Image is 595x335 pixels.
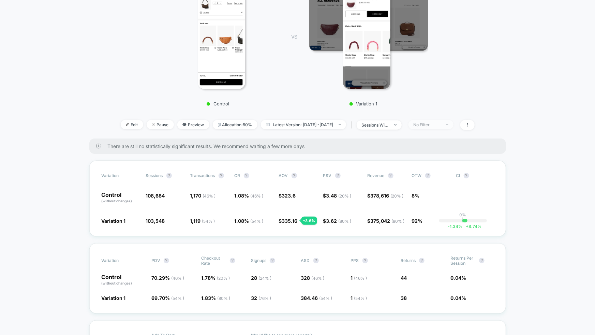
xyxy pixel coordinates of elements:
[401,275,407,281] span: 44
[301,217,317,225] div: + 3.6 %
[202,219,215,224] span: ( 54 % )
[279,173,288,178] span: AOV
[251,193,264,199] span: ( 46 % )
[213,120,257,129] span: Allocation: 50%
[251,219,264,224] span: ( 54 % )
[425,173,431,178] button: ?
[126,123,129,126] img: edit
[146,193,165,199] span: 108,684
[102,274,145,286] p: Control
[371,218,405,224] span: 375,042
[335,173,341,178] button: ?
[351,295,367,301] span: 1
[456,194,494,204] span: ---
[401,295,407,301] span: 38
[203,193,216,199] span: ( 46 % )
[291,34,297,40] span: VS
[251,295,271,301] span: 32
[258,276,271,281] span: ( 24 % )
[339,193,352,199] span: ( 20 % )
[460,212,466,217] p: 0%
[339,124,341,125] img: end
[391,193,404,199] span: ( 20 % )
[147,120,174,129] span: Pause
[230,258,235,263] button: ?
[354,296,367,301] span: ( 54 % )
[166,173,172,178] button: ?
[282,193,296,199] span: 323.6
[235,218,264,224] span: 1.08 %
[217,276,230,281] span: ( 20 % )
[151,258,160,263] span: PDV
[371,193,404,199] span: 378,616
[177,120,209,129] span: Preview
[201,295,230,301] span: 1.83 %
[261,120,346,129] span: Latest Version: [DATE] - [DATE]
[102,295,126,301] span: Variation 1
[354,276,367,281] span: ( 46 % )
[244,173,249,178] button: ?
[301,258,310,263] span: ASD
[394,124,397,126] img: end
[102,281,132,285] span: (without changes)
[412,193,420,199] span: 8%
[292,173,297,178] button: ?
[251,275,271,281] span: 28
[388,173,393,178] button: ?
[258,296,271,301] span: ( 76 % )
[450,256,476,266] span: Returns Per Session
[304,101,423,106] p: Variation 1
[158,101,278,106] p: Control
[219,173,224,178] button: ?
[419,258,425,263] button: ?
[218,123,221,127] img: rebalance
[466,224,469,229] span: +
[313,258,319,263] button: ?
[319,296,332,301] span: ( 54 % )
[414,122,441,127] div: No Filter
[164,258,169,263] button: ?
[351,275,367,281] span: 1
[323,218,352,224] span: $
[190,193,216,199] span: 1,170
[146,218,165,224] span: 103,548
[201,256,226,266] span: Checkout Rate
[279,193,296,199] span: $
[270,258,275,263] button: ?
[326,193,352,199] span: 3.48
[190,218,215,224] span: 1,119
[102,173,139,178] span: Variation
[463,224,482,229] span: 8.74 %
[368,218,405,224] span: $
[479,258,485,263] button: ?
[362,258,368,263] button: ?
[301,295,332,301] span: 384.46
[251,258,266,263] span: Signups
[102,192,139,204] p: Control
[351,258,359,263] span: PPS
[349,120,357,130] span: |
[456,173,494,178] span: CI
[368,193,404,199] span: $
[152,123,155,126] img: end
[462,217,464,222] p: |
[392,219,405,224] span: ( 80 % )
[282,218,298,224] span: 335.16
[108,143,492,149] span: There are still no statistically significant results. We recommend waiting a few more days
[464,173,469,178] button: ?
[121,120,143,129] span: Edit
[362,122,389,128] div: sessions with impression
[190,173,215,178] span: Transactions
[171,276,184,281] span: ( 46 % )
[266,123,270,126] img: calendar
[301,275,325,281] span: 328
[146,173,163,178] span: Sessions
[450,295,466,301] span: 0.04 %
[412,218,423,224] span: 92%
[217,296,230,301] span: ( 80 % )
[368,173,385,178] span: Revenue
[102,218,126,224] span: Variation 1
[446,124,448,125] img: end
[279,218,298,224] span: $
[323,193,352,199] span: $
